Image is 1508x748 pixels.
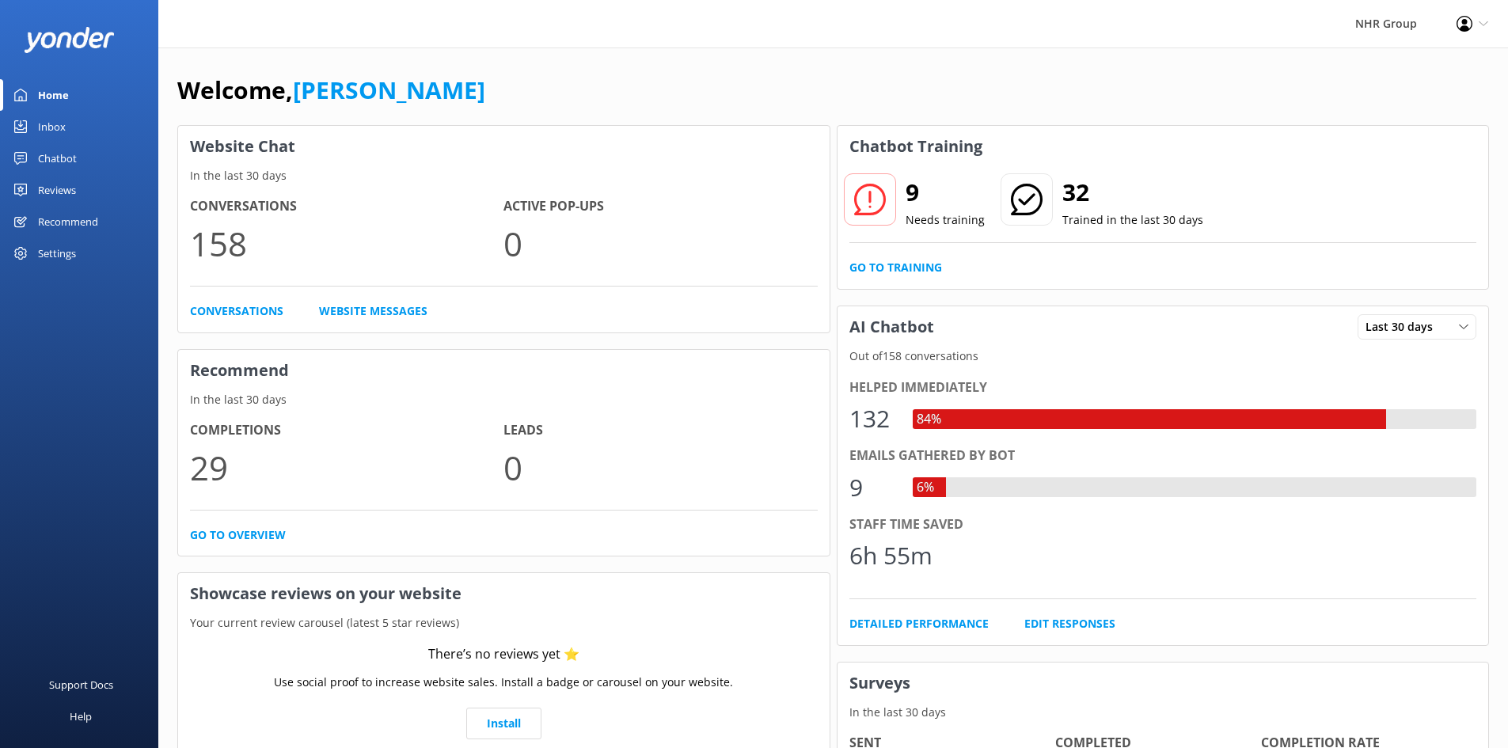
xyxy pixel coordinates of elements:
[849,259,942,276] a: Go to Training
[849,446,1477,466] div: Emails gathered by bot
[38,142,77,174] div: Chatbot
[293,74,485,106] a: [PERSON_NAME]
[913,409,945,430] div: 84%
[849,537,933,575] div: 6h 55m
[177,71,485,109] h1: Welcome,
[849,378,1477,398] div: Helped immediately
[466,708,541,739] a: Install
[849,400,897,438] div: 132
[70,701,92,732] div: Help
[38,174,76,206] div: Reviews
[178,126,830,167] h3: Website Chat
[906,211,985,229] p: Needs training
[913,477,938,498] div: 6%
[838,704,1489,721] p: In the last 30 days
[190,441,503,494] p: 29
[178,573,830,614] h3: Showcase reviews on your website
[1062,173,1203,211] h2: 32
[849,469,897,507] div: 9
[503,217,817,270] p: 0
[190,302,283,320] a: Conversations
[1366,318,1442,336] span: Last 30 days
[178,391,830,408] p: In the last 30 days
[838,347,1489,365] p: Out of 158 conversations
[1062,211,1203,229] p: Trained in the last 30 days
[503,420,817,441] h4: Leads
[38,206,98,237] div: Recommend
[849,514,1477,535] div: Staff time saved
[178,350,830,391] h3: Recommend
[190,196,503,217] h4: Conversations
[38,237,76,269] div: Settings
[319,302,427,320] a: Website Messages
[178,167,830,184] p: In the last 30 days
[838,126,994,167] h3: Chatbot Training
[49,669,113,701] div: Support Docs
[1024,615,1115,632] a: Edit Responses
[190,526,286,544] a: Go to overview
[190,217,503,270] p: 158
[838,663,1489,704] h3: Surveys
[190,420,503,441] h4: Completions
[906,173,985,211] h2: 9
[274,674,733,691] p: Use social proof to increase website sales. Install a badge or carousel on your website.
[38,79,69,111] div: Home
[838,306,946,347] h3: AI Chatbot
[178,614,830,632] p: Your current review carousel (latest 5 star reviews)
[428,644,579,665] div: There’s no reviews yet ⭐
[38,111,66,142] div: Inbox
[503,196,817,217] h4: Active Pop-ups
[503,441,817,494] p: 0
[24,27,115,53] img: yonder-white-logo.png
[849,615,989,632] a: Detailed Performance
